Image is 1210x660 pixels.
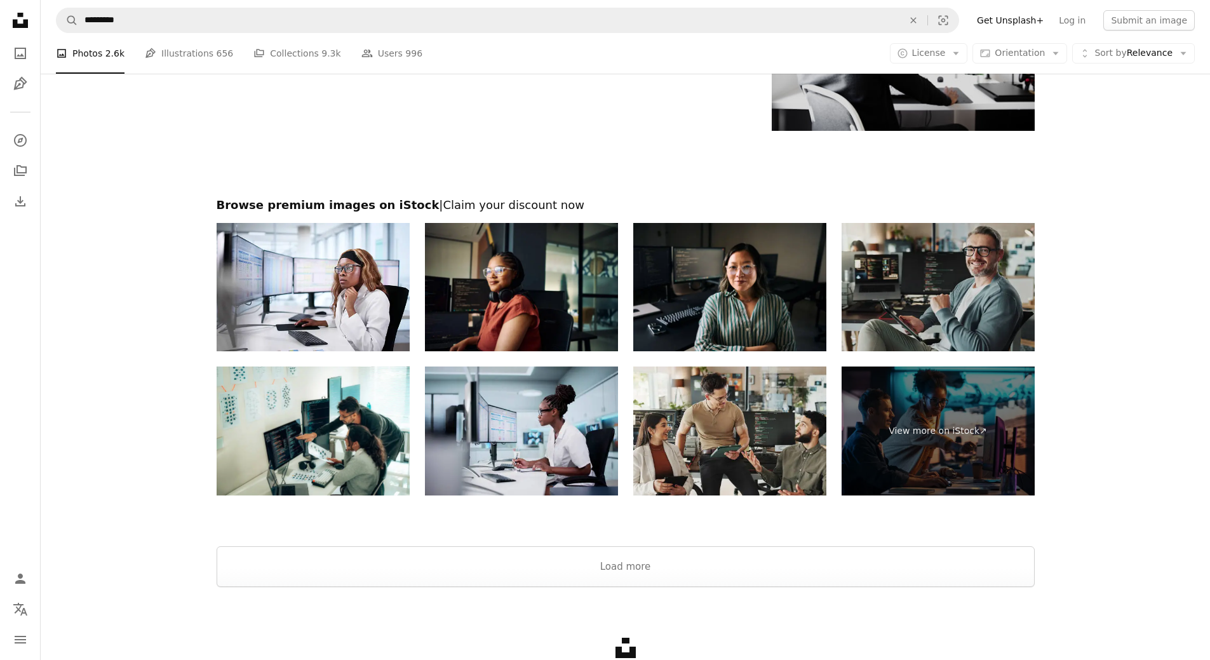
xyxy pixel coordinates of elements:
[145,33,233,74] a: Illustrations 656
[8,8,33,36] a: Home — Unsplash
[1051,10,1093,30] a: Log in
[8,566,33,591] a: Log in / Sign up
[890,43,968,64] button: License
[1072,43,1195,64] button: Sort byRelevance
[425,367,618,495] img: Hospital Doctor Using Spreadsheet For Billing Codes On Desktop
[969,10,1051,30] a: Get Unsplash+
[425,223,618,352] img: Young woman programmer focused on her work, coding on dual monitors in a modern office environment
[899,8,927,32] button: Clear
[912,48,946,58] span: License
[842,223,1035,352] img: Programmer, business man and portrait with tablet for software development, ai database and code ...
[1103,10,1195,30] button: Submit an image
[321,46,340,60] span: 9.3k
[8,189,33,214] a: Download History
[217,367,410,495] img: Hispanic Programmers Collaborating on Software Development in a Modern Office Setting
[633,367,826,495] img: Programmer, teamwork and research with business people in office for website developer, coding bo...
[217,223,410,352] img: An African American Nurse Types Medical Codes Into Hospital
[8,158,33,184] a: Collections
[439,198,584,212] span: | Claim your discount now
[928,8,958,32] button: Visual search
[972,43,1067,64] button: Orientation
[8,71,33,97] a: Illustrations
[1094,48,1126,58] span: Sort by
[217,198,1035,213] h2: Browse premium images on iStock
[253,33,340,74] a: Collections 9.3k
[8,41,33,66] a: Photos
[8,128,33,153] a: Explore
[405,46,422,60] span: 996
[217,546,1035,587] button: Load more
[995,48,1045,58] span: Orientation
[57,8,78,32] button: Search Unsplash
[8,596,33,622] button: Language
[8,627,33,652] button: Menu
[56,8,959,33] form: Find visuals sitewide
[1094,47,1173,60] span: Relevance
[217,46,234,60] span: 656
[842,367,1035,495] a: View more on iStock↗
[361,33,422,74] a: Users 996
[633,223,826,352] img: Asian female programmer working on multiple computer screens in modern office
